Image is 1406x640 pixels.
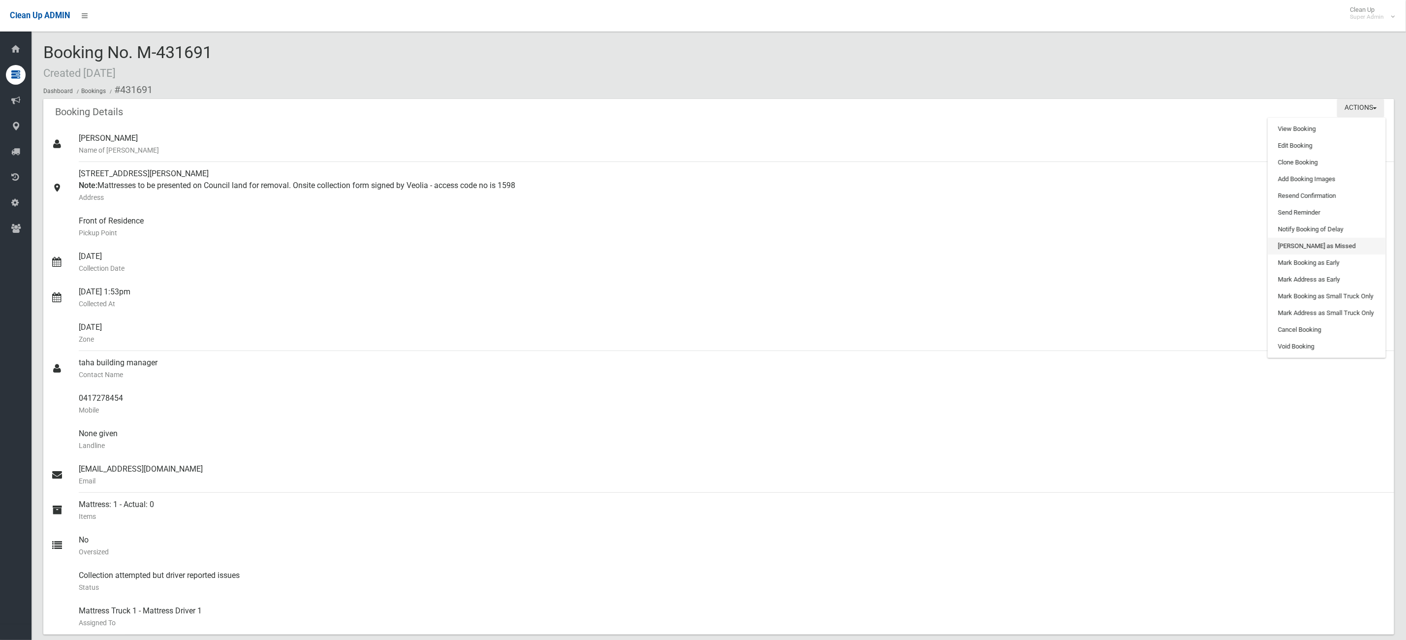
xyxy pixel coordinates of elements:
[79,369,1386,381] small: Contact Name
[79,333,1386,345] small: Zone
[107,81,153,99] li: #431691
[79,457,1386,493] div: [EMAIL_ADDRESS][DOMAIN_NAME]
[1268,188,1385,204] a: Resend Confirmation
[79,440,1386,451] small: Landline
[1268,137,1385,154] a: Edit Booking
[10,11,70,20] span: Clean Up ADMIN
[43,66,116,79] small: Created [DATE]
[43,42,212,81] span: Booking No. M-431691
[79,475,1386,487] small: Email
[1268,154,1385,171] a: Clone Booking
[79,564,1386,599] div: Collection attempted but driver reported issues
[43,457,1394,493] a: [EMAIL_ADDRESS][DOMAIN_NAME]Email
[79,192,1386,203] small: Address
[43,102,135,122] header: Booking Details
[79,422,1386,457] div: None given
[1268,271,1385,288] a: Mark Address as Early
[79,511,1386,522] small: Items
[79,298,1386,310] small: Collected At
[79,144,1386,156] small: Name of [PERSON_NAME]
[79,227,1386,239] small: Pickup Point
[79,245,1386,280] div: [DATE]
[79,546,1386,558] small: Oversized
[79,386,1386,422] div: 0417278454
[79,351,1386,386] div: taha building manager
[1268,255,1385,271] a: Mark Booking as Early
[79,493,1386,528] div: Mattress: 1 - Actual: 0
[1268,121,1385,137] a: View Booking
[79,280,1386,316] div: [DATE] 1:53pm
[79,599,1386,635] div: Mattress Truck 1 - Mattress Driver 1
[1268,321,1385,338] a: Cancel Booking
[1345,6,1394,21] span: Clean Up
[1350,13,1384,21] small: Super Admin
[1337,99,1384,117] button: Actions
[79,127,1386,162] div: [PERSON_NAME]
[1268,338,1385,355] a: Void Booking
[79,162,1386,209] div: [STREET_ADDRESS][PERSON_NAME] Mattresses to be presented on Council land for removal. Onsite coll...
[1268,238,1385,255] a: [PERSON_NAME] as Missed
[79,528,1386,564] div: No
[1268,305,1385,321] a: Mark Address as Small Truck Only
[79,404,1386,416] small: Mobile
[1268,171,1385,188] a: Add Booking Images
[79,316,1386,351] div: [DATE]
[1268,288,1385,305] a: Mark Booking as Small Truck Only
[43,88,73,95] a: Dashboard
[1268,221,1385,238] a: Notify Booking of Delay
[79,181,97,190] strong: Note:
[79,262,1386,274] small: Collection Date
[1268,204,1385,221] a: Send Reminder
[79,209,1386,245] div: Front of Residence
[81,88,106,95] a: Bookings
[79,581,1386,593] small: Status
[79,617,1386,629] small: Assigned To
